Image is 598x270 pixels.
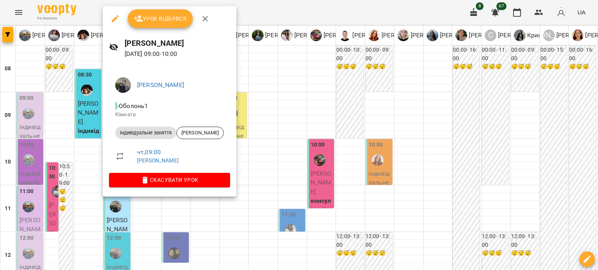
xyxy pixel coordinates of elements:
span: індивідуальне заняття [115,129,176,136]
button: Урок відбувся [128,9,193,28]
img: 2c19f61217344a8da5e91b8b0aaf714e.jpg [115,77,131,93]
p: [DATE] 09:00 - 10:00 [125,49,230,59]
button: Скасувати Урок [109,173,230,187]
a: [PERSON_NAME] [137,81,184,89]
span: Урок відбувся [134,14,187,23]
h6: [PERSON_NAME] [125,37,230,49]
a: [PERSON_NAME] [137,157,179,164]
span: - Оболонь1 [115,102,150,110]
div: [PERSON_NAME] [176,127,224,139]
a: чт , 09:00 [137,148,161,156]
span: [PERSON_NAME] [177,129,223,136]
span: Скасувати Урок [115,175,224,185]
p: Кімната [115,111,224,118]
